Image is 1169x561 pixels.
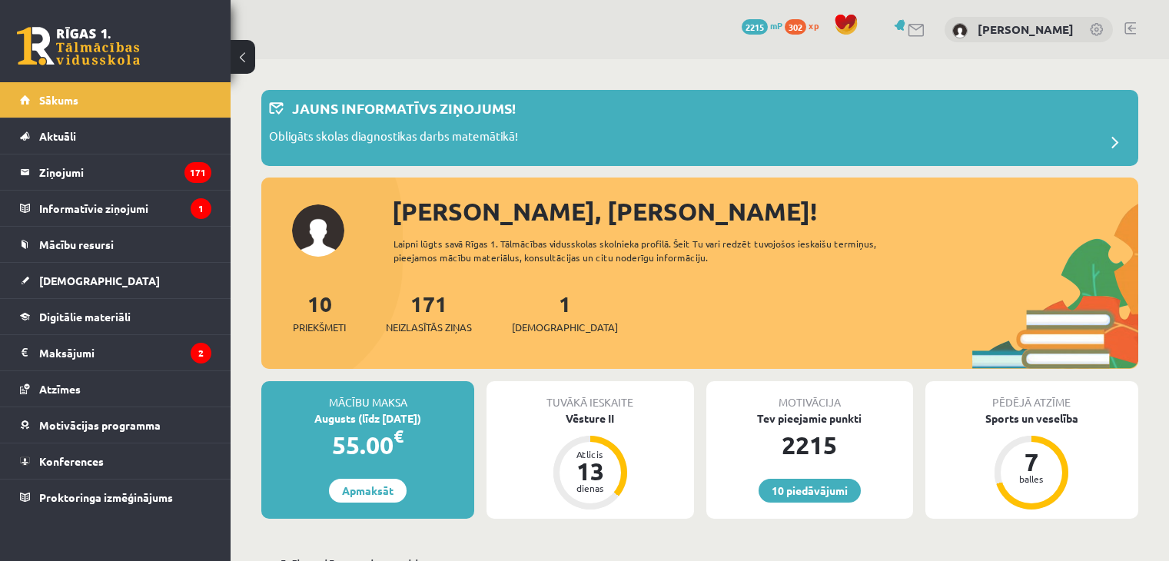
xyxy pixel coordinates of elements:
[20,371,211,407] a: Atzīmes
[512,290,618,335] a: 1[DEMOGRAPHIC_DATA]
[394,425,404,447] span: €
[20,154,211,190] a: Ziņojumi171
[20,118,211,154] a: Aktuāli
[20,335,211,370] a: Maksājumi2
[770,19,782,32] span: mP
[567,459,613,483] div: 13
[809,19,819,32] span: xp
[759,479,861,503] a: 10 piedāvājumi
[261,410,474,427] div: Augusts (līdz [DATE])
[567,483,613,493] div: dienas
[39,310,131,324] span: Digitālie materiāli
[394,237,920,264] div: Laipni lūgts savā Rīgas 1. Tālmācības vidusskolas skolnieka profilā. Šeit Tu vari redzēt tuvojošo...
[567,450,613,459] div: Atlicis
[487,410,693,512] a: Vēsture II Atlicis 13 dienas
[39,93,78,107] span: Sākums
[20,443,211,479] a: Konferences
[386,320,472,335] span: Neizlasītās ziņas
[978,22,1074,37] a: [PERSON_NAME]
[329,479,407,503] a: Apmaksāt
[39,129,76,143] span: Aktuāli
[39,237,114,251] span: Mācību resursi
[742,19,768,35] span: 2215
[39,335,211,370] legend: Maksājumi
[20,82,211,118] a: Sākums
[785,19,806,35] span: 302
[20,480,211,515] a: Proktoringa izmēģinājums
[293,320,346,335] span: Priekšmeti
[261,427,474,463] div: 55.00
[487,410,693,427] div: Vēsture II
[706,410,913,427] div: Tev pieejamie punkti
[925,381,1138,410] div: Pēdējā atzīme
[1008,450,1054,474] div: 7
[39,382,81,396] span: Atzīmes
[292,98,516,118] p: Jauns informatīvs ziņojums!
[39,490,173,504] span: Proktoringa izmēģinājums
[191,198,211,219] i: 1
[191,343,211,363] i: 2
[269,98,1131,158] a: Jauns informatīvs ziņojums! Obligāts skolas diagnostikas darbs matemātikā!
[261,381,474,410] div: Mācību maksa
[39,418,161,432] span: Motivācijas programma
[785,19,826,32] a: 302 xp
[706,381,913,410] div: Motivācija
[386,290,472,335] a: 171Neizlasītās ziņas
[39,454,104,468] span: Konferences
[39,154,211,190] legend: Ziņojumi
[293,290,346,335] a: 10Priekšmeti
[925,410,1138,512] a: Sports un veselība 7 balles
[20,191,211,226] a: Informatīvie ziņojumi1
[512,320,618,335] span: [DEMOGRAPHIC_DATA]
[487,381,693,410] div: Tuvākā ieskaite
[742,19,782,32] a: 2215 mP
[39,274,160,287] span: [DEMOGRAPHIC_DATA]
[269,128,518,149] p: Obligāts skolas diagnostikas darbs matemātikā!
[392,193,1138,230] div: [PERSON_NAME], [PERSON_NAME]!
[184,162,211,183] i: 171
[20,407,211,443] a: Motivācijas programma
[39,191,211,226] legend: Informatīvie ziņojumi
[925,410,1138,427] div: Sports un veselība
[20,299,211,334] a: Digitālie materiāli
[20,263,211,298] a: [DEMOGRAPHIC_DATA]
[706,427,913,463] div: 2215
[952,23,968,38] img: Nikola Erliha
[1008,474,1054,483] div: balles
[17,27,140,65] a: Rīgas 1. Tālmācības vidusskola
[20,227,211,262] a: Mācību resursi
